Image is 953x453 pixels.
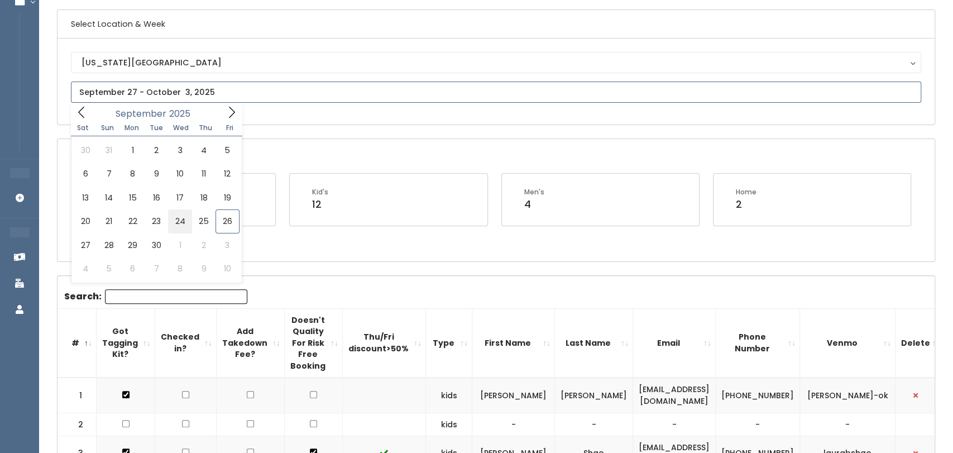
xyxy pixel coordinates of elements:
span: September 1, 2025 [121,139,145,162]
th: Email: activate to sort column ascending [633,308,716,378]
div: 4 [524,197,544,212]
span: September 7, 2025 [97,162,121,185]
span: October 8, 2025 [168,257,191,280]
th: Delete: activate to sort column ascending [895,308,944,378]
th: Type: activate to sort column ascending [426,308,472,378]
td: 2 [58,413,97,436]
td: - [633,413,716,436]
span: Mon [120,125,145,131]
span: September 12, 2025 [215,162,239,185]
span: September 8, 2025 [121,162,145,185]
span: September 27, 2025 [74,233,97,257]
div: Kid's [312,187,328,197]
span: September 5, 2025 [215,139,239,162]
td: - [800,413,895,436]
span: September 14, 2025 [97,186,121,209]
span: September 21, 2025 [97,209,121,233]
td: - [472,413,555,436]
span: September [116,109,166,118]
span: September 24, 2025 [168,209,191,233]
td: - [555,413,633,436]
label: Search: [64,289,247,304]
span: August 30, 2025 [74,139,97,162]
span: October 1, 2025 [168,233,191,257]
span: September 4, 2025 [192,139,215,162]
span: September 20, 2025 [74,209,97,233]
input: September 27 - October 3, 2025 [71,82,921,103]
span: September 30, 2025 [145,233,168,257]
div: [US_STATE][GEOGRAPHIC_DATA] [82,56,911,69]
td: kids [426,378,472,413]
div: Men's [524,187,544,197]
span: October 6, 2025 [121,257,145,280]
th: Got Tagging Kit?: activate to sort column ascending [97,308,155,378]
span: September 19, 2025 [215,186,239,209]
span: October 10, 2025 [215,257,239,280]
td: [PHONE_NUMBER] [716,378,800,413]
span: Wed [169,125,193,131]
div: 12 [312,197,328,212]
span: September 22, 2025 [121,209,145,233]
span: Sun [95,125,120,131]
span: September 10, 2025 [168,162,191,185]
span: September 25, 2025 [192,209,215,233]
span: September 6, 2025 [74,162,97,185]
th: Add Takedown Fee?: activate to sort column ascending [217,308,285,378]
span: September 13, 2025 [74,186,97,209]
span: September 11, 2025 [192,162,215,185]
span: October 4, 2025 [74,257,97,280]
span: September 2, 2025 [145,139,168,162]
span: September 18, 2025 [192,186,215,209]
td: [EMAIL_ADDRESS][DOMAIN_NAME] [633,378,716,413]
span: October 7, 2025 [145,257,168,280]
td: [PERSON_NAME]-ok [800,378,895,413]
th: Doesn't Quality For Risk Free Booking : activate to sort column ascending [285,308,343,378]
th: Thu/Fri discount&gt;50%: activate to sort column ascending [343,308,426,378]
th: Checked in?: activate to sort column ascending [155,308,217,378]
th: First Name: activate to sort column ascending [472,308,555,378]
th: #: activate to sort column descending [58,308,97,378]
span: October 3, 2025 [215,233,239,257]
span: October 9, 2025 [192,257,215,280]
input: Search: [105,289,247,304]
span: September 28, 2025 [97,233,121,257]
span: Thu [193,125,218,131]
h6: Select Location & Week [58,10,935,39]
td: kids [426,413,472,436]
td: - [716,413,800,436]
th: Phone Number: activate to sort column ascending [716,308,800,378]
span: Sat [71,125,95,131]
th: Last Name: activate to sort column ascending [555,308,633,378]
span: September 17, 2025 [168,186,191,209]
span: August 31, 2025 [97,139,121,162]
span: October 5, 2025 [97,257,121,280]
span: September 16, 2025 [145,186,168,209]
span: September 15, 2025 [121,186,145,209]
td: 1 [58,378,97,413]
td: [PERSON_NAME] [472,378,555,413]
span: September 23, 2025 [145,209,168,233]
td: [PERSON_NAME] [555,378,633,413]
span: Tue [144,125,169,131]
button: [US_STATE][GEOGRAPHIC_DATA] [71,52,921,73]
th: Venmo: activate to sort column ascending [800,308,895,378]
div: Home [736,187,756,197]
span: September 3, 2025 [168,139,191,162]
div: 2 [736,197,756,212]
span: September 29, 2025 [121,233,145,257]
span: Fri [218,125,242,131]
span: September 9, 2025 [145,162,168,185]
span: September 26, 2025 [215,209,239,233]
input: Year [166,107,200,121]
span: October 2, 2025 [192,233,215,257]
